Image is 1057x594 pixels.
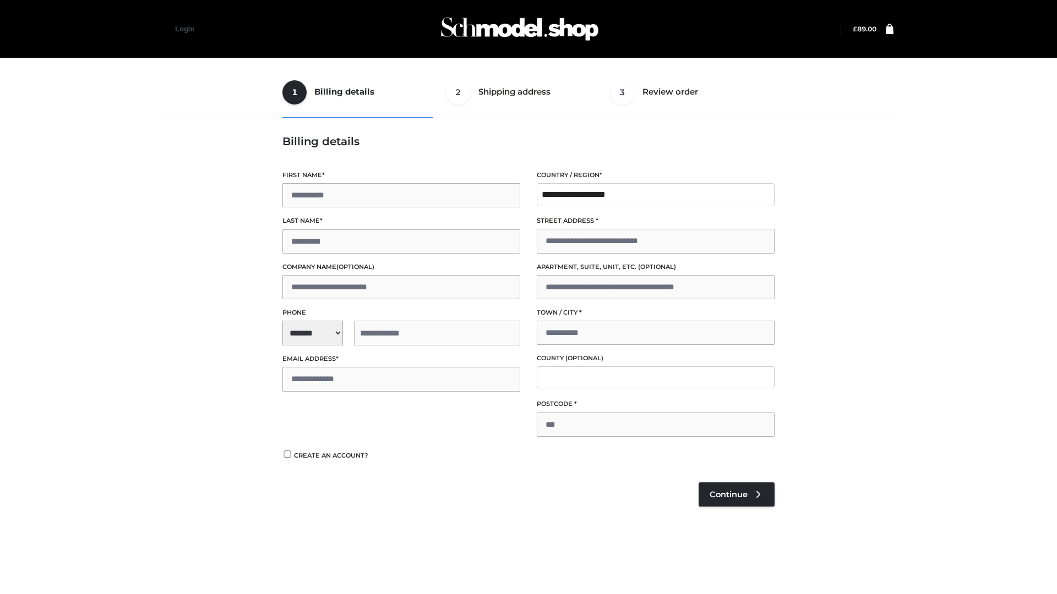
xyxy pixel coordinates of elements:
[638,263,676,271] span: (optional)
[282,354,520,364] label: Email address
[537,399,775,409] label: Postcode
[294,452,368,459] span: Create an account?
[282,307,520,318] label: Phone
[853,25,876,33] a: £89.00
[537,216,775,226] label: Street address
[537,353,775,364] label: County
[175,25,194,33] a: Login
[282,262,520,272] label: Company name
[437,7,602,51] img: Schmodel Admin 964
[537,262,775,272] label: Apartment, suite, unit, etc.
[853,25,876,33] bdi: 89.00
[699,482,775,507] a: Continue
[565,354,603,362] span: (optional)
[537,170,775,180] label: Country / Region
[282,135,775,148] h3: Billing details
[282,170,520,180] label: First name
[282,450,292,458] input: Create an account?
[282,216,520,226] label: Last name
[537,307,775,318] label: Town / City
[710,490,748,499] span: Continue
[336,263,374,271] span: (optional)
[853,25,857,33] span: £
